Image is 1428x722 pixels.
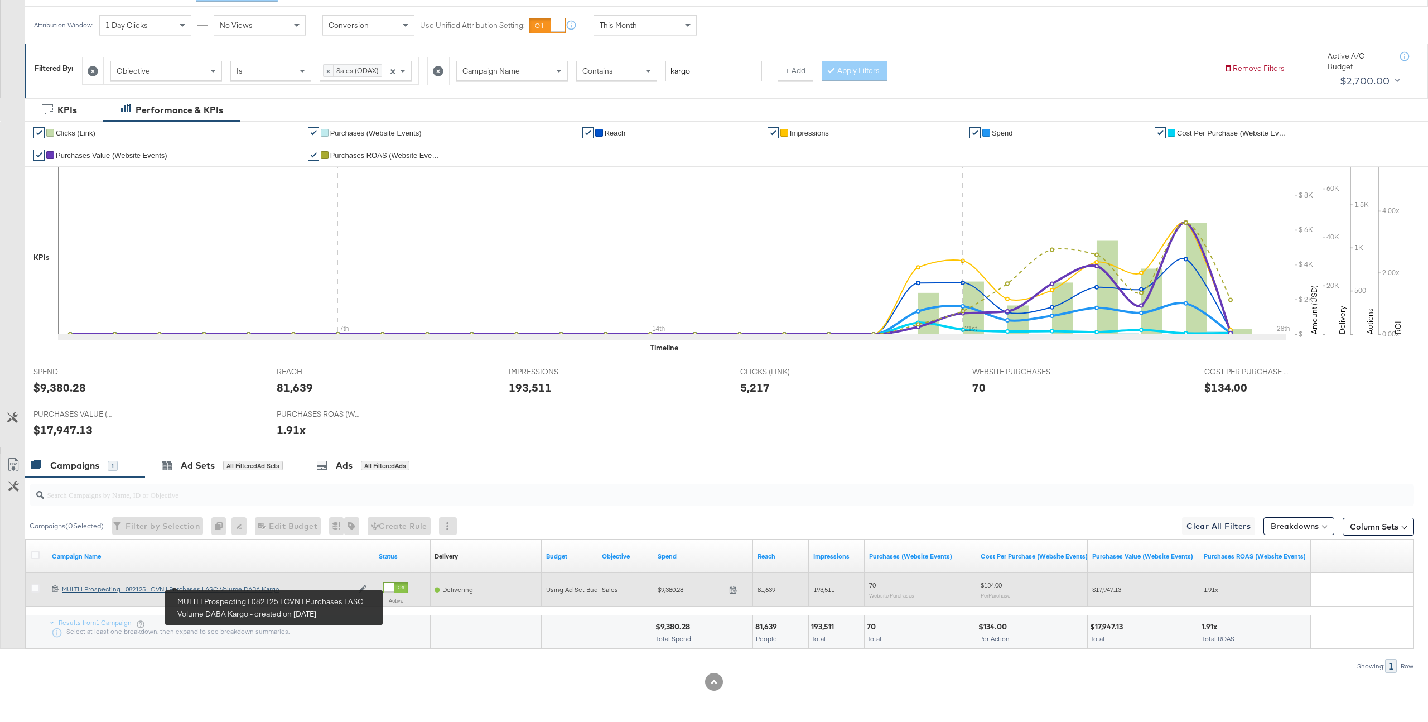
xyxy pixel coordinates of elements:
a: The total amount spent to date. [658,552,749,561]
span: WEBSITE PURCHASES [972,367,1056,377]
span: $9,380.28 [658,585,725,594]
div: MULTI | Prospecting | 082125 | CVN | Purchases | ASC Volume DABA Kargo [62,585,353,594]
span: Is [237,66,243,76]
span: COST PER PURCHASE (WEBSITE EVENTS) [1204,367,1288,377]
span: Conversion [329,20,369,30]
input: Enter a search term [665,61,762,81]
span: Purchases ROAS (Website Events) [330,151,442,160]
div: Showing: [1357,662,1385,670]
div: Filtered By: [35,63,74,74]
a: ✔ [768,127,779,138]
div: 81,639 [755,622,780,632]
span: Clicks (Link) [56,129,95,137]
text: Delivery [1337,306,1347,334]
span: PURCHASES VALUE (WEBSITE EVENTS) [33,409,117,420]
span: 81,639 [758,585,775,594]
a: The number of times a purchase was made tracked by your Custom Audience pixel on your website aft... [869,552,972,561]
span: Sales [602,585,618,594]
span: Impressions [790,129,829,137]
div: Campaigns ( 0 Selected) [30,521,104,531]
div: $134.00 [978,622,1010,632]
div: KPIs [57,104,77,117]
div: KPIs [33,252,50,263]
div: Using Ad Set Budget [546,585,608,594]
a: The average cost for each purchase tracked by your Custom Audience pixel on your website after pe... [981,552,1088,561]
span: Reach [605,129,626,137]
span: 1 Day Clicks [105,20,148,30]
span: Total [867,634,881,643]
span: PURCHASES ROAS (WEBSITE EVENTS) [277,409,360,420]
a: The maximum amount you're willing to spend on your ads, on average each day or over the lifetime ... [546,552,593,561]
span: This Month [600,20,637,30]
div: All Filtered Ads [361,461,409,471]
a: Reflects the ability of your Ad Campaign to achieve delivery based on ad states, schedule and bud... [435,552,458,561]
span: SPEND [33,367,117,377]
text: Actions [1365,308,1375,334]
div: 1 [1385,659,1397,673]
span: Objective [117,66,150,76]
sub: Website Purchases [869,592,914,599]
div: $134.00 [1204,379,1247,396]
div: 193,511 [811,622,837,632]
sub: Per Purchase [981,592,1010,599]
div: 5,217 [740,379,770,396]
span: REACH [277,367,360,377]
div: Campaigns [50,459,99,472]
div: Row [1400,662,1414,670]
a: Shows the current state of your Ad Campaign. [379,552,426,561]
span: People [756,634,777,643]
span: Total [812,634,826,643]
a: ✔ [33,127,45,138]
a: ✔ [582,127,594,138]
span: Total Spend [656,634,691,643]
span: Clear all [388,61,397,80]
a: ✔ [308,150,319,161]
span: 193,511 [813,585,834,594]
div: Ad Sets [181,459,215,472]
span: Per Action [979,634,1010,643]
span: Clear All Filters [1186,519,1251,533]
span: × [324,65,334,76]
div: Timeline [650,343,678,353]
label: Use Unified Attribution Setting: [420,20,525,31]
label: Active [383,597,408,604]
button: $2,700.00 [1335,72,1402,90]
div: Delivery [435,552,458,561]
span: Spend [992,129,1013,137]
span: Total [1091,634,1104,643]
button: + Add [778,61,813,81]
a: Your campaign's objective. [602,552,649,561]
span: Cost Per Purchase (Website Events) [1177,129,1289,137]
span: × [390,65,395,75]
div: 0 [211,517,231,535]
a: The number of times your ad was served. On mobile apps an ad is counted as served the first time ... [813,552,860,561]
div: Active A/C Budget [1328,51,1389,71]
text: Amount (USD) [1309,285,1319,334]
span: Purchases Value (Website Events) [56,151,167,160]
a: Your campaign name. [52,552,370,561]
a: ✔ [33,150,45,161]
span: Delivering [442,585,473,594]
span: $134.00 [981,581,1002,589]
div: Ads [336,459,353,472]
span: 1.91x [1204,585,1218,594]
span: No Views [220,20,253,30]
span: Total ROAS [1202,634,1234,643]
text: ROI [1393,321,1403,334]
a: The number of people your ad was served to. [758,552,804,561]
div: Performance & KPIs [136,104,223,117]
div: 1.91x [1202,622,1220,632]
button: Remove Filters [1224,63,1285,74]
span: Campaign Name [462,66,520,76]
span: IMPRESSIONS [509,367,592,377]
span: CLICKS (LINK) [740,367,824,377]
input: Search Campaigns by Name, ID or Objective [44,479,1284,501]
span: Sales (ODAX) [334,65,382,76]
a: ✔ [1155,127,1166,138]
div: 81,639 [277,379,313,396]
div: All Filtered Ad Sets [223,461,283,471]
span: Purchases (Website Events) [330,129,422,137]
div: 70 [867,622,879,632]
div: $9,380.28 [655,622,693,632]
button: Clear All Filters [1182,517,1255,535]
